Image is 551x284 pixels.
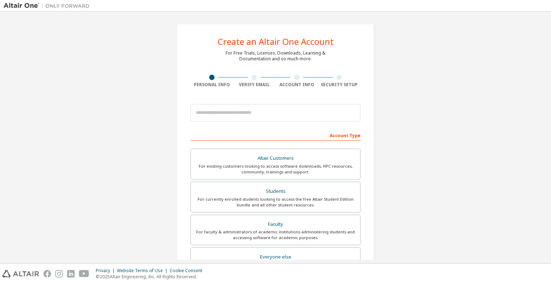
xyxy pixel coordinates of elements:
div: For existing customers looking to access software downloads, HPC resources, community, trainings ... [195,163,356,175]
img: linkedin.svg [67,270,75,278]
img: facebook.svg [43,270,51,278]
div: For Free Trials, Licenses, Downloads, Learning & Documentation and so much more. [226,50,325,62]
div: Create an Altair One Account [218,37,334,46]
div: Altair Customers [195,153,356,163]
img: instagram.svg [55,270,63,278]
img: Altair One [4,2,93,9]
div: Everyone else [195,252,356,262]
div: Website Terms of Use [117,268,170,274]
p: © 2025 Altair Engineering, Inc. All Rights Reserved. [96,274,207,280]
div: Faculty [195,219,356,229]
div: Personal Info [190,82,233,88]
div: Students [195,186,356,196]
div: Account Type [190,129,361,141]
div: For currently enrolled students looking to access the free Altair Student Edition bundle and all ... [195,196,356,208]
div: Verify Email [233,82,276,88]
div: Privacy [96,268,117,274]
div: Cookie Consent [170,268,207,274]
div: Account Info [275,82,318,88]
img: altair_logo.svg [2,270,39,278]
div: Security Setup [318,82,361,88]
div: For faculty & administrators of academic institutions administering students and accessing softwa... [195,229,356,241]
img: youtube.svg [79,270,89,278]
